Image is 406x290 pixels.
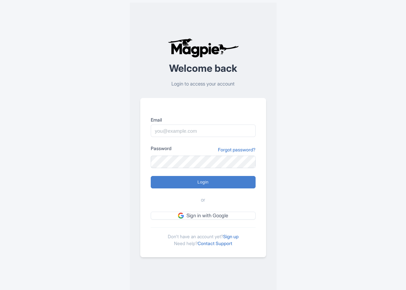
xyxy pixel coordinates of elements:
[151,125,256,137] input: you@example.com
[140,63,266,74] h2: Welcome back
[151,145,171,152] label: Password
[166,38,240,58] img: logo-ab69f6fb50320c5b225c76a69d11143b.png
[201,196,205,204] span: or
[151,227,256,247] div: Don't have an account yet? Need help?
[198,241,232,246] a: Contact Support
[140,80,266,88] p: Login to access your account
[178,213,184,219] img: google.svg
[223,234,239,239] a: Sign up
[151,176,256,188] input: Login
[218,146,256,153] a: Forgot password?
[151,212,256,220] a: Sign in with Google
[151,116,256,123] label: Email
